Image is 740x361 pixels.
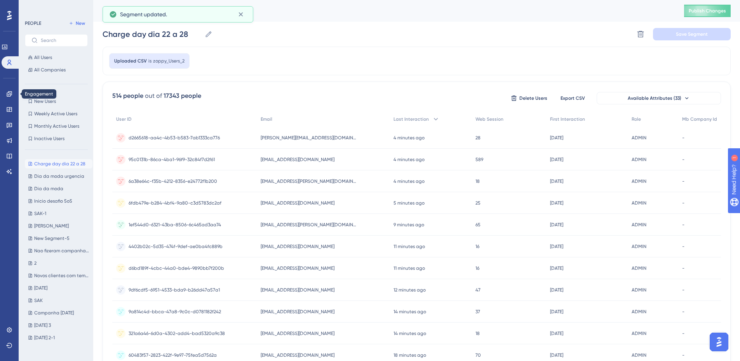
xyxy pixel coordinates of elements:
[550,222,563,227] time: [DATE]
[25,271,92,280] button: Novos clientes com template de campanha
[682,135,684,141] span: -
[632,309,646,315] span: ADMIN
[597,92,721,104] button: Available Attributes (33)
[394,266,425,271] time: 11 minutes ago
[550,157,563,162] time: [DATE]
[261,265,334,271] span: [EMAIL_ADDRESS][DOMAIN_NAME]
[34,235,70,241] span: New Segment-5
[632,178,646,184] span: ADMIN
[394,135,425,141] time: 4 minutes ago
[76,20,85,26] span: New
[475,243,479,250] span: 16
[394,222,424,227] time: 9 minutes ago
[653,28,731,40] button: Save Segment
[129,330,225,337] span: 321a6a46-6d0a-4302-add4-bad5320a9c38
[103,29,202,40] input: Segment Name
[34,248,89,254] span: Nao fizeram campanha agosto
[25,259,92,268] button: 2
[129,222,221,228] span: 1ef544d0-6321-43ba-8506-6c465ad3aa74
[261,116,272,122] span: Email
[129,135,220,141] span: d2665618-aa4c-4b53-b583-7ab1333ca776
[394,179,425,184] time: 4 minutes ago
[34,223,69,229] span: [PERSON_NAME]
[550,266,563,271] time: [DATE]
[129,309,221,315] span: 9a814c4d-bbca-47a8-9c0c-d0781182f242
[34,186,63,192] span: Dia da moda
[34,297,43,304] span: SAK
[475,222,481,228] span: 65
[116,116,132,122] span: User ID
[682,309,684,315] span: -
[54,4,56,10] div: 1
[34,285,47,291] span: [DATE]
[164,91,201,101] div: 17343 people
[682,222,684,228] span: -
[632,222,646,228] span: ADMIN
[394,352,426,358] time: 18 minutes ago
[153,58,185,64] span: zoppy_Users_2
[261,243,334,250] span: [EMAIL_ADDRESS][DOMAIN_NAME]
[34,260,37,266] span: 2
[148,58,151,64] span: is
[632,352,646,358] span: ADMIN
[707,330,731,354] iframe: UserGuiding AI Assistant Launcher
[632,116,641,122] span: Role
[34,161,85,167] span: Charge day dia 22 a 28
[394,244,425,249] time: 11 minutes ago
[25,121,88,131] button: Monthly Active Users
[632,265,646,271] span: ADMIN
[145,91,162,101] div: out of
[34,123,79,129] span: Monthly Active Users
[129,243,223,250] span: 4402b02c-5d35-474f-9def-ae0ba4fc889b
[25,308,92,318] button: Campanha [DATE]
[18,2,49,11] span: Need Help?
[550,244,563,249] time: [DATE]
[129,156,215,163] span: 95c0131b-86ca-4ba1-96f9-32c84f7d2f61
[561,95,585,101] span: Export CSV
[129,178,217,184] span: 6a38e64c-f35b-4212-8356-e24772f1b200
[550,331,563,336] time: [DATE]
[510,92,548,104] button: Delete Users
[25,246,92,255] button: Nao fizeram campanha agosto
[34,322,51,328] span: [DATE] 3
[25,159,92,168] button: Charge day dia 22 a 28
[112,91,143,101] div: 514 people
[553,92,592,104] button: Export CSV
[129,200,221,206] span: 6fdb479e-b284-4bf4-9a80-c3d5783dc2af
[114,58,147,64] span: Uploaded CSV
[25,196,92,206] button: Inicio desafio 5o5
[261,135,358,141] span: [PERSON_NAME][EMAIL_ADDRESS][DOMAIN_NAME]
[628,95,681,101] span: Available Attributes (33)
[632,156,646,163] span: ADMIN
[25,184,92,193] button: Dia da moda
[25,333,92,342] button: [DATE] 2-1
[475,200,481,206] span: 25
[34,198,72,204] span: Inicio desafio 5o5
[261,200,334,206] span: [EMAIL_ADDRESS][DOMAIN_NAME]
[682,200,684,206] span: -
[682,156,684,163] span: -
[25,321,92,330] button: [DATE] 3
[475,116,503,122] span: Web Session
[475,156,483,163] span: 589
[689,8,726,14] span: Publish Changes
[34,111,77,117] span: Weekly Active Users
[550,116,585,122] span: First Interaction
[682,265,684,271] span: -
[475,265,479,271] span: 16
[261,352,334,358] span: [EMAIL_ADDRESS][DOMAIN_NAME]
[25,53,88,62] button: All Users
[550,135,563,141] time: [DATE]
[25,97,88,106] button: New Users
[66,19,88,28] button: New
[394,287,426,293] time: 12 minutes ago
[25,109,88,118] button: Weekly Active Users
[34,173,84,179] span: Dia da moda urgencia
[41,38,81,43] input: Search
[682,178,684,184] span: -
[34,310,74,316] span: Campanha [DATE]
[129,265,224,271] span: d6bd189f-4cbc-44a0-bde4-9890bb7f200b
[550,200,563,206] time: [DATE]
[550,179,563,184] time: [DATE]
